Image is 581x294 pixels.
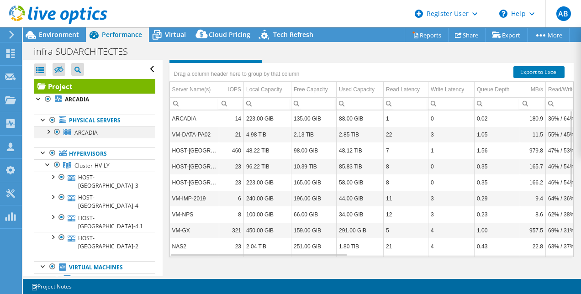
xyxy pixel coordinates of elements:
[219,158,244,174] td: Column IOPS, Value 23
[520,158,546,174] td: Column MB/s, Value 165.7
[337,97,384,110] td: Column Used Capacity, Filter cell
[219,97,244,110] td: Column IOPS, Filter cell
[520,142,546,158] td: Column MB/s, Value 979.8
[431,84,464,95] div: Write Latency
[384,158,428,174] td: Column Read Latency, Value 8
[531,84,543,95] div: MB/s
[475,190,520,206] td: Column Queue Depth, Value 0.29
[428,206,475,222] td: Column Write Latency, Value 3
[34,94,155,105] a: ARCADIA
[172,68,302,80] div: Drag a column header here to group by that column
[170,190,219,206] td: Column Server Name(s), Value VM-IMP-2019
[74,275,114,283] span: VM-DATA-PA02
[34,261,155,273] a: Virtual Machines
[475,174,520,190] td: Column Queue Depth, Value 0.35
[170,126,219,142] td: Column Server Name(s), Value VM-DATA-PA02
[244,142,291,158] td: Column Local Capacity, Value 48.22 TiB
[291,126,337,142] td: Column Free Capacity, Value 2.13 TiB
[165,30,186,39] span: Virtual
[170,206,219,222] td: Column Server Name(s), Value VM-NPS
[428,222,475,238] td: Column Write Latency, Value 4
[209,30,250,39] span: Cloud Pricing
[291,158,337,174] td: Column Free Capacity, Value 10.39 TiB
[34,192,155,212] a: HOST-[GEOGRAPHIC_DATA]-4
[170,97,219,110] td: Column Server Name(s), Filter cell
[337,174,384,190] td: Column Used Capacity, Value 58.00 GiB
[475,238,520,254] td: Column Queue Depth, Value 0.43
[337,142,384,158] td: Column Used Capacity, Value 48.12 TiB
[34,115,155,126] a: Physical Servers
[34,273,155,285] a: VM-DATA-PA02
[337,190,384,206] td: Column Used Capacity, Value 44.00 GiB
[384,222,428,238] td: Column Read Latency, Value 5
[337,82,384,98] td: Used Capacity Column
[219,142,244,158] td: Column IOPS, Value 460
[273,30,313,39] span: Tech Refresh
[384,174,428,190] td: Column Read Latency, Value 8
[291,206,337,222] td: Column Free Capacity, Value 66.00 GiB
[172,84,211,95] div: Server Name(s)
[475,97,520,110] td: Column Queue Depth, Filter cell
[219,126,244,142] td: Column IOPS, Value 21
[475,142,520,158] td: Column Queue Depth, Value 1.56
[475,110,520,126] td: Column Queue Depth, Value 0.02
[244,126,291,142] td: Column Local Capacity, Value 4.98 TiB
[520,82,546,98] td: MB/s Column
[34,172,155,192] a: HOST-[GEOGRAPHIC_DATA]-3
[448,28,486,42] a: Share
[428,190,475,206] td: Column Write Latency, Value 3
[475,206,520,222] td: Column Queue Depth, Value 0.23
[405,28,449,42] a: Reports
[102,30,142,39] span: Performance
[527,28,570,42] a: More
[485,28,528,42] a: Export
[34,212,155,232] a: HOST-[GEOGRAPHIC_DATA]-4.1
[244,110,291,126] td: Column Local Capacity, Value 223.00 GiB
[384,82,428,98] td: Read Latency Column
[291,110,337,126] td: Column Free Capacity, Value 135.00 GiB
[219,190,244,206] td: Column IOPS, Value 6
[513,66,565,78] a: Export to Excel
[169,63,574,257] div: Data grid
[244,190,291,206] td: Column Local Capacity, Value 240.00 GiB
[291,82,337,98] td: Free Capacity Column
[34,126,155,138] a: ARCADIA
[337,222,384,238] td: Column Used Capacity, Value 291.00 GiB
[337,206,384,222] td: Column Used Capacity, Value 34.00 GiB
[384,142,428,158] td: Column Read Latency, Value 7
[291,190,337,206] td: Column Free Capacity, Value 196.00 GiB
[428,110,475,126] td: Column Write Latency, Value 0
[337,110,384,126] td: Column Used Capacity, Value 88.00 GiB
[384,97,428,110] td: Column Read Latency, Filter cell
[74,129,98,136] span: ARCADIA
[219,174,244,190] td: Column IOPS, Value 23
[170,238,219,254] td: Column Server Name(s), Value NAS2
[384,206,428,222] td: Column Read Latency, Value 12
[339,84,375,95] div: Used Capacity
[428,174,475,190] td: Column Write Latency, Value 0
[170,142,219,158] td: Column Server Name(s), Value HOST-LYON-3
[294,84,328,95] div: Free Capacity
[244,222,291,238] td: Column Local Capacity, Value 450.00 GiB
[337,126,384,142] td: Column Used Capacity, Value 2.85 TiB
[291,174,337,190] td: Column Free Capacity, Value 165.00 GiB
[384,110,428,126] td: Column Read Latency, Value 1
[244,238,291,254] td: Column Local Capacity, Value 2.04 TiB
[170,158,219,174] td: Column Server Name(s), Value HOST-LYON-4
[34,232,155,252] a: HOST-[GEOGRAPHIC_DATA]-2
[30,47,142,57] h1: infra SUDARCHITECTES
[244,82,291,98] td: Local Capacity Column
[291,142,337,158] td: Column Free Capacity, Value 98.00 GiB
[475,126,520,142] td: Column Queue Depth, Value 1.05
[34,159,155,171] a: Cluster-HV-LY
[228,84,241,95] div: IOPS
[520,238,546,254] td: Column MB/s, Value 22.8
[428,97,475,110] td: Column Write Latency, Filter cell
[428,238,475,254] td: Column Write Latency, Value 4
[244,206,291,222] td: Column Local Capacity, Value 100.00 GiB
[219,110,244,126] td: Column IOPS, Value 14
[170,82,219,98] td: Server Name(s) Column
[170,222,219,238] td: Column Server Name(s), Value VM-GX
[475,222,520,238] td: Column Queue Depth, Value 1.00
[520,126,546,142] td: Column MB/s, Value 11.5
